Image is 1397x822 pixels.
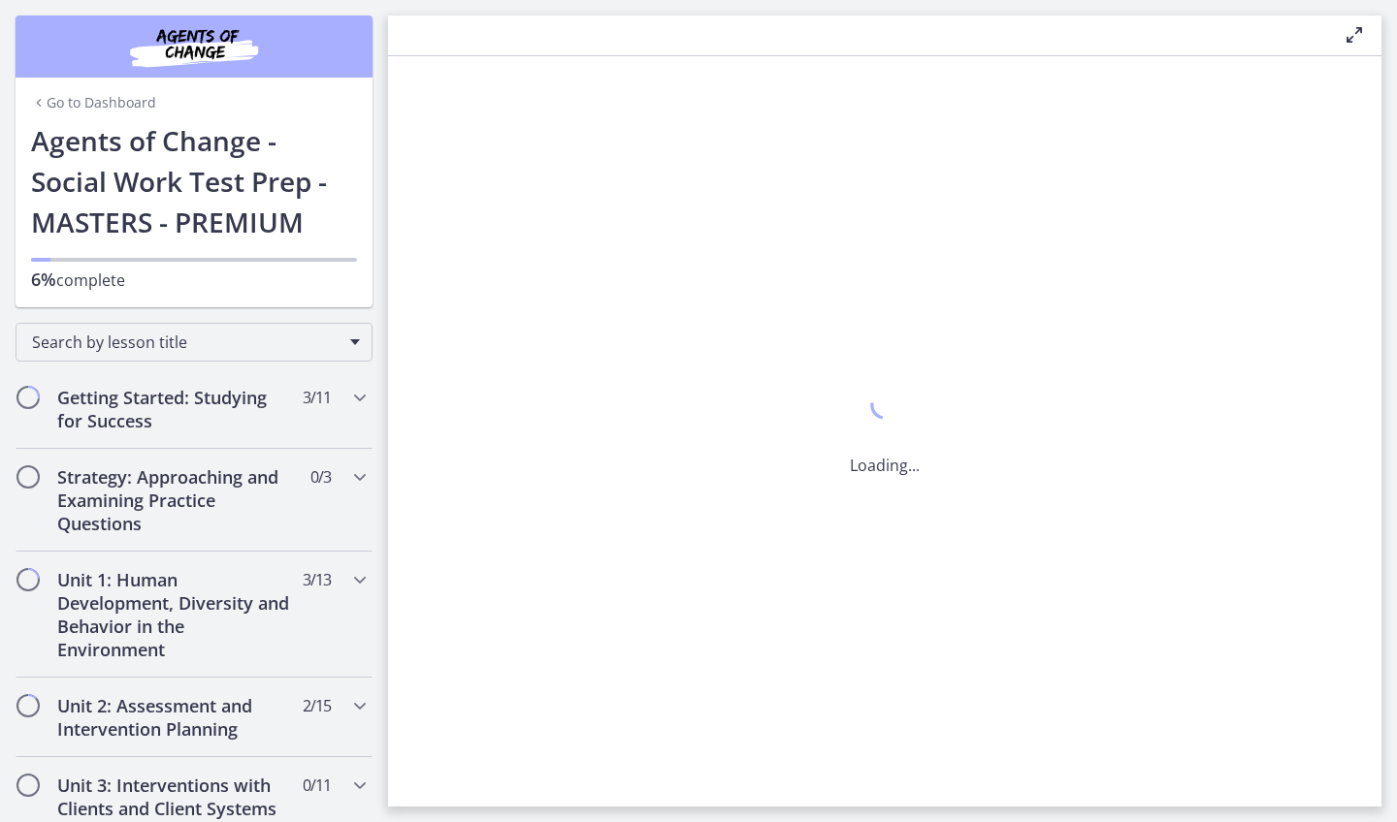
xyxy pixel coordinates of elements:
[16,323,373,362] div: Search by lesson title
[850,454,920,477] p: Loading...
[310,465,331,489] span: 0 / 3
[31,120,357,242] h1: Agents of Change - Social Work Test Prep - MASTERS - PREMIUM
[57,694,294,741] h2: Unit 2: Assessment and Intervention Planning
[303,568,331,591] span: 3 / 13
[57,465,294,535] h2: Strategy: Approaching and Examining Practice Questions
[31,268,357,292] p: complete
[303,694,331,717] span: 2 / 15
[303,774,331,797] span: 0 / 11
[32,332,341,353] span: Search by lesson title
[57,386,294,432] h2: Getting Started: Studying for Success
[57,568,294,661] h2: Unit 1: Human Development, Diversity and Behavior in the Environment
[31,93,156,112] a: Go to Dashboard
[78,23,310,70] img: Agents of Change
[850,386,920,430] div: 1
[303,386,331,409] span: 3 / 11
[31,268,56,291] span: 6%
